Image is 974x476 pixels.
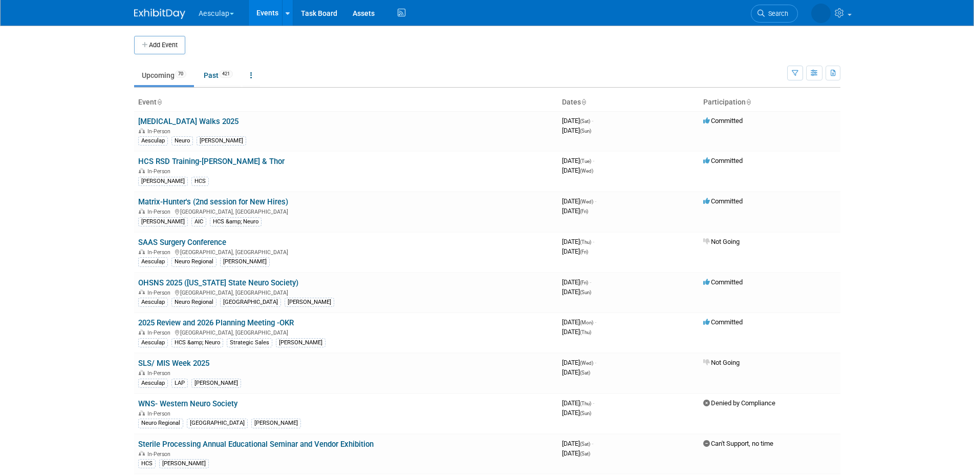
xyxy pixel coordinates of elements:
span: Can't Support, no time [703,440,773,447]
a: Sort by Participation Type [746,98,751,106]
span: [DATE] [562,167,593,174]
span: - [595,197,596,205]
span: - [593,157,594,164]
span: (Thu) [580,401,591,406]
span: 70 [175,70,186,78]
span: (Sun) [580,289,591,295]
span: (Sat) [580,370,590,376]
span: [DATE] [562,318,596,326]
a: SAAS Surgery Conference [138,238,226,247]
div: HCS &amp; Neuro [171,338,223,347]
img: In-Person Event [139,410,145,416]
span: Search [765,10,788,17]
span: (Fri) [580,249,588,255]
th: Dates [558,94,699,111]
div: [GEOGRAPHIC_DATA], [GEOGRAPHIC_DATA] [138,328,554,336]
div: Strategic Sales [227,338,272,347]
span: In-Person [147,451,174,458]
span: (Wed) [580,168,593,174]
a: [MEDICAL_DATA] Walks 2025 [138,117,239,126]
img: In-Person Event [139,128,145,133]
div: HCS &amp; Neuro [210,217,262,226]
img: ExhibitDay [134,9,185,19]
img: In-Person Event [139,289,145,295]
img: In-Person Event [139,209,145,214]
span: - [590,278,591,286]
span: (Thu) [580,239,591,245]
span: (Sat) [580,118,590,124]
span: [DATE] [562,409,591,417]
div: [PERSON_NAME] [159,459,209,468]
span: (Fri) [580,209,588,214]
div: AIC [191,217,206,226]
a: Past421 [196,66,241,85]
span: - [595,359,596,366]
span: 421 [219,70,233,78]
a: Sort by Start Date [581,98,586,106]
span: [DATE] [562,117,593,125]
div: LAP [171,379,188,388]
div: [GEOGRAPHIC_DATA], [GEOGRAPHIC_DATA] [138,207,554,215]
div: Aesculap [138,298,168,307]
span: [DATE] [562,288,591,296]
span: (Wed) [580,199,593,204]
img: In-Person Event [139,249,145,254]
span: In-Person [147,249,174,256]
span: In-Person [147,410,174,417]
span: [DATE] [562,238,594,245]
span: In-Person [147,168,174,175]
img: In-Person Event [139,329,145,335]
span: (Sun) [580,410,591,416]
span: Committed [703,278,743,286]
div: Aesculap [138,338,168,347]
span: [DATE] [562,157,594,164]
a: Search [751,5,798,23]
button: Add Event [134,36,185,54]
span: [DATE] [562,278,591,286]
div: Aesculap [138,136,168,146]
span: - [592,440,593,447]
span: (Tue) [580,158,591,164]
span: [DATE] [562,449,590,457]
span: In-Person [147,209,174,215]
span: Denied by Compliance [703,399,775,407]
span: In-Person [147,128,174,135]
div: Aesculap [138,379,168,388]
div: [PERSON_NAME] [191,379,241,388]
span: [DATE] [562,359,596,366]
div: [GEOGRAPHIC_DATA] [220,298,281,307]
span: In-Person [147,329,174,336]
span: [DATE] [562,197,596,205]
div: [GEOGRAPHIC_DATA] [187,419,248,428]
div: HCS [138,459,156,468]
img: Savannah Jones [811,4,831,23]
div: [PERSON_NAME] [138,177,188,186]
span: In-Person [147,370,174,377]
div: [GEOGRAPHIC_DATA], [GEOGRAPHIC_DATA] [138,247,554,256]
div: [PERSON_NAME] [197,136,246,146]
div: [PERSON_NAME] [276,338,326,347]
span: [DATE] [562,328,591,336]
span: (Mon) [580,320,593,325]
div: [PERSON_NAME] [251,419,301,428]
span: (Sat) [580,451,590,457]
span: [DATE] [562,440,593,447]
span: [DATE] [562,127,591,134]
span: [DATE] [562,207,588,215]
span: (Thu) [580,329,591,335]
img: In-Person Event [139,451,145,456]
div: [PERSON_NAME] [138,217,188,226]
img: In-Person Event [139,168,145,173]
span: In-Person [147,289,174,296]
div: Neuro Regional [138,419,183,428]
a: Upcoming70 [134,66,194,85]
img: In-Person Event [139,370,145,375]
div: [GEOGRAPHIC_DATA], [GEOGRAPHIC_DATA] [138,288,554,296]
a: HCS RSD Training-[PERSON_NAME] & Thor [138,157,285,166]
a: OHSNS 2025 ([US_STATE] State Neuro Society) [138,278,298,287]
span: (Fri) [580,280,588,285]
span: Committed [703,318,743,326]
a: WNS- Western Neuro Society [138,399,237,408]
span: Not Going [703,238,740,245]
span: Committed [703,157,743,164]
